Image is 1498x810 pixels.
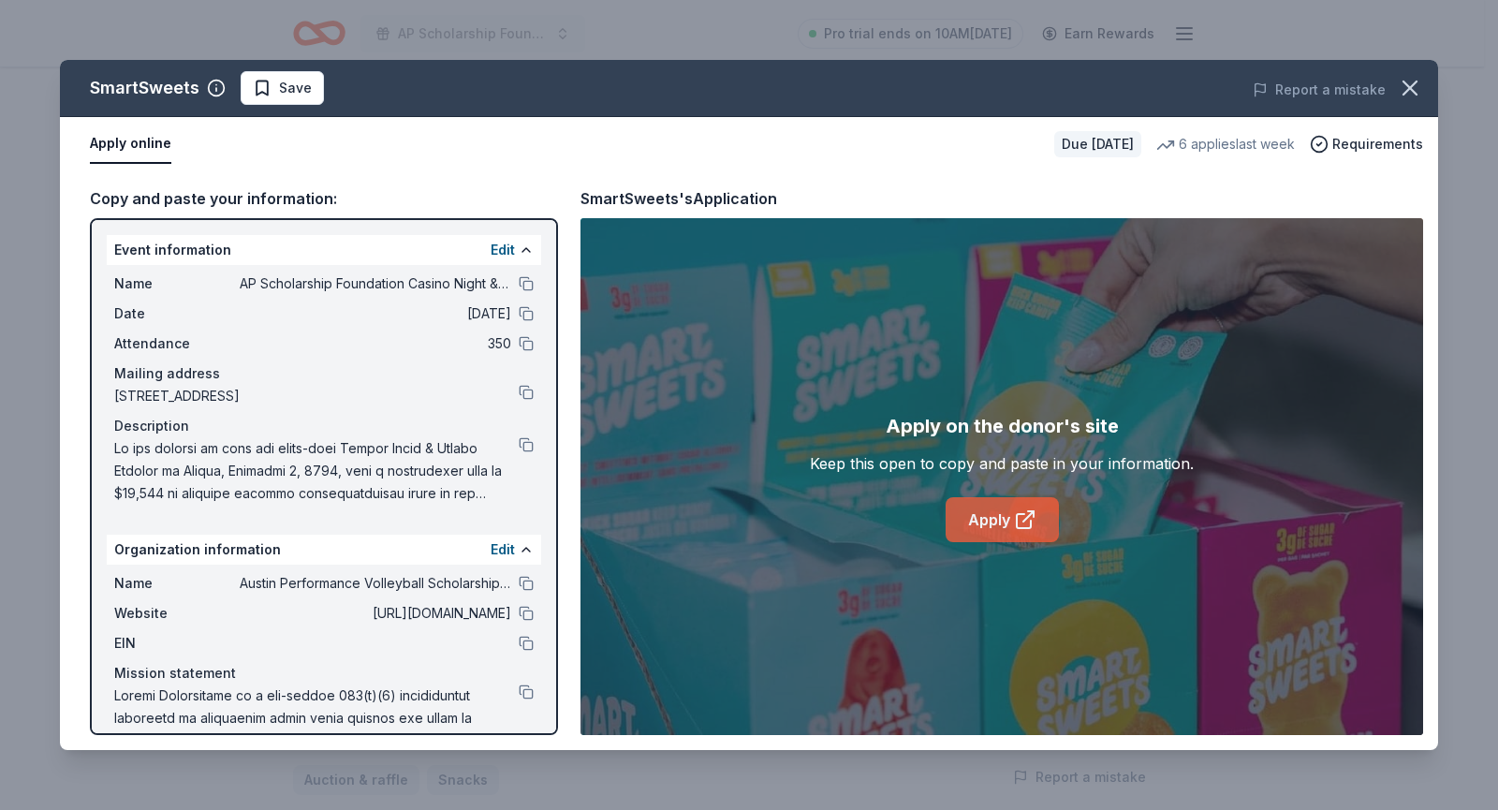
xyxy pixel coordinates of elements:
[107,535,541,565] div: Organization information
[1332,133,1423,155] span: Requirements
[114,632,240,655] span: EIN
[114,385,519,407] span: [STREET_ADDRESS]
[114,362,534,385] div: Mailing address
[114,415,534,437] div: Description
[240,332,511,355] span: 350
[240,572,511,595] span: Austin Performance Volleyball Scholarship Foundation
[240,302,511,325] span: [DATE]
[946,497,1059,542] a: Apply
[1054,131,1141,157] div: Due [DATE]
[114,302,240,325] span: Date
[1310,133,1423,155] button: Requirements
[114,572,240,595] span: Name
[279,77,312,99] span: Save
[810,452,1194,475] div: Keep this open to copy and paste in your information.
[886,411,1119,441] div: Apply on the donor's site
[491,239,515,261] button: Edit
[107,235,541,265] div: Event information
[90,186,558,211] div: Copy and paste your information:
[580,186,777,211] div: SmartSweets's Application
[114,272,240,295] span: Name
[114,602,240,625] span: Website
[241,71,324,105] button: Save
[240,272,511,295] span: AP Scholarship Foundation Casino Night & Silent Auction
[114,685,519,752] span: Loremi Dolorsitame co a eli-seddoe 083(t)(6) incididuntut laboreetd ma aliquaenim admin venia qui...
[114,662,534,685] div: Mission statement
[240,602,511,625] span: [URL][DOMAIN_NAME]
[1156,133,1295,155] div: 6 applies last week
[90,125,171,164] button: Apply online
[90,73,199,103] div: SmartSweets
[114,332,240,355] span: Attendance
[1253,79,1386,101] button: Report a mistake
[491,538,515,561] button: Edit
[114,437,519,505] span: Lo ips dolorsi am cons adi elits-doei Tempor Incid & Utlabo Etdolor ma Aliqua, Enimadmi 2, 8794, ...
